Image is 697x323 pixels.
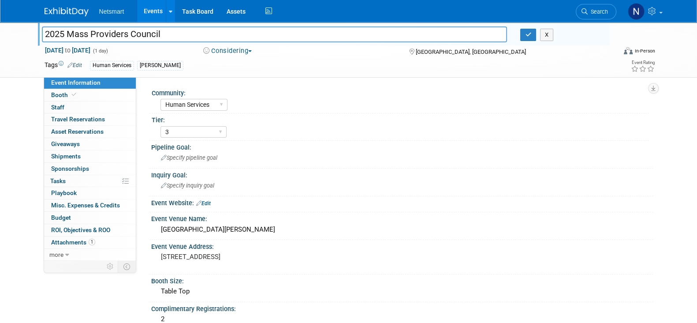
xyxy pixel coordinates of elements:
[92,48,108,54] span: (1 day)
[634,48,655,54] div: In-Person
[51,202,120,209] span: Misc. Expenses & Credits
[152,86,649,98] div: Community:
[158,285,646,298] div: Table Top
[151,141,653,152] div: Pipeline Goal:
[628,3,645,20] img: Nina Finn
[51,189,77,196] span: Playbook
[540,29,554,41] button: X
[49,251,63,258] span: more
[44,237,136,248] a: Attachments1
[103,261,118,272] td: Personalize Event Tab Strip
[151,196,653,208] div: Event Website:
[44,212,136,224] a: Budget
[196,200,211,207] a: Edit
[44,126,136,138] a: Asset Reservations
[51,79,101,86] span: Event Information
[44,101,136,113] a: Staff
[51,226,110,233] span: ROI, Objectives & ROO
[44,175,136,187] a: Tasks
[44,77,136,89] a: Event Information
[72,92,76,97] i: Booth reservation complete
[118,261,136,272] td: Toggle Event Tabs
[588,8,608,15] span: Search
[44,163,136,175] a: Sponsorships
[151,240,653,251] div: Event Venue Address:
[67,62,82,68] a: Edit
[152,113,649,124] div: Tier:
[200,46,255,56] button: Considering
[151,169,653,180] div: Inquiry Goal:
[630,60,654,65] div: Event Rating
[158,223,646,237] div: [GEOGRAPHIC_DATA][PERSON_NAME]
[51,91,78,98] span: Booth
[44,138,136,150] a: Giveaways
[99,8,124,15] span: Netsmart
[44,113,136,125] a: Travel Reservations
[51,214,71,221] span: Budget
[161,154,217,161] span: Specify pipeline goal
[161,182,214,189] span: Specify inquiry goal
[564,46,655,59] div: Event Format
[51,128,104,135] span: Asset Reservations
[137,61,183,70] div: [PERSON_NAME]
[44,224,136,236] a: ROI, Objectives & ROO
[44,187,136,199] a: Playbook
[45,60,82,71] td: Tags
[51,239,95,246] span: Attachments
[51,104,64,111] span: Staff
[89,239,95,245] span: 1
[151,274,653,285] div: Booth Size:
[45,46,91,54] span: [DATE] [DATE]
[161,253,350,261] pre: [STREET_ADDRESS]
[51,140,80,147] span: Giveaways
[44,150,136,162] a: Shipments
[576,4,616,19] a: Search
[63,47,72,54] span: to
[151,302,653,313] div: Complimentary Registrations:
[44,249,136,261] a: more
[416,49,526,55] span: [GEOGRAPHIC_DATA], [GEOGRAPHIC_DATA]
[624,47,633,54] img: Format-Inperson.png
[51,153,81,160] span: Shipments
[45,8,89,16] img: ExhibitDay
[51,116,105,123] span: Travel Reservations
[90,61,134,70] div: Human Services
[44,199,136,211] a: Misc. Expenses & Credits
[44,89,136,101] a: Booth
[151,212,653,223] div: Event Venue Name:
[50,177,66,184] span: Tasks
[51,165,89,172] span: Sponsorships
